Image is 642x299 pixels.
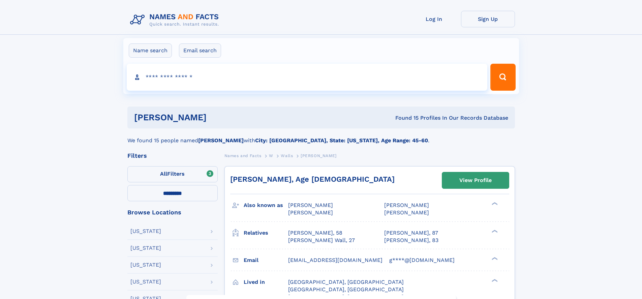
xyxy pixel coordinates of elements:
[490,278,498,282] div: ❯
[288,237,355,244] a: [PERSON_NAME] Wall, 27
[490,202,498,206] div: ❯
[288,286,404,293] span: [GEOGRAPHIC_DATA], [GEOGRAPHIC_DATA]
[130,262,161,268] div: [US_STATE]
[130,245,161,251] div: [US_STATE]
[127,11,224,29] img: Logo Names and Facts
[288,202,333,208] span: [PERSON_NAME]
[442,172,509,188] a: View Profile
[127,128,515,145] div: We found 15 people named with .
[255,137,428,144] b: City: [GEOGRAPHIC_DATA], State: [US_STATE], Age Range: 45-60
[127,153,218,159] div: Filters
[129,43,172,58] label: Name search
[301,153,337,158] span: [PERSON_NAME]
[269,153,273,158] span: W
[230,175,395,183] a: [PERSON_NAME], Age [DEMOGRAPHIC_DATA]
[269,151,273,160] a: W
[407,11,461,27] a: Log In
[461,11,515,27] a: Sign Up
[127,209,218,215] div: Browse Locations
[288,229,342,237] a: [PERSON_NAME], 58
[130,229,161,234] div: [US_STATE]
[244,200,288,211] h3: Also known as
[179,43,221,58] label: Email search
[384,209,429,216] span: [PERSON_NAME]
[288,279,404,285] span: [GEOGRAPHIC_DATA], [GEOGRAPHIC_DATA]
[130,279,161,285] div: [US_STATE]
[127,64,488,91] input: search input
[281,153,293,158] span: Walls
[384,229,438,237] a: [PERSON_NAME], 87
[490,64,515,91] button: Search Button
[244,255,288,266] h3: Email
[127,166,218,182] label: Filters
[288,257,383,263] span: [EMAIL_ADDRESS][DOMAIN_NAME]
[490,256,498,261] div: ❯
[301,114,508,122] div: Found 15 Profiles In Our Records Database
[281,151,293,160] a: Walls
[134,113,301,122] h1: [PERSON_NAME]
[224,151,262,160] a: Names and Facts
[459,173,492,188] div: View Profile
[244,227,288,239] h3: Relatives
[288,209,333,216] span: [PERSON_NAME]
[384,202,429,208] span: [PERSON_NAME]
[490,229,498,233] div: ❯
[244,276,288,288] h3: Lived in
[384,237,438,244] a: [PERSON_NAME], 83
[160,171,167,177] span: All
[198,137,244,144] b: [PERSON_NAME]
